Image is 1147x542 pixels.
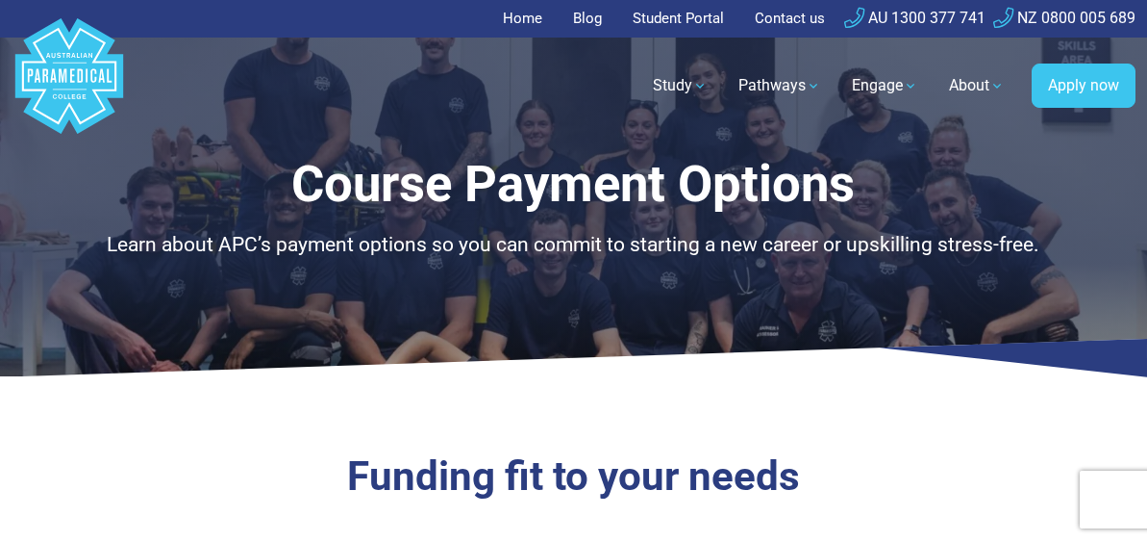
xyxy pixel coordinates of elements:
[96,230,1052,261] p: Learn about APC’s payment options so you can commit to starting a new career or upskilling stress...
[727,59,833,113] a: Pathways
[993,9,1135,27] a: NZ 0800 005 689
[641,59,719,113] a: Study
[96,452,1052,502] h3: Funding fit to your needs
[1032,64,1135,108] a: Apply now
[96,154,1052,215] h1: Course Payment Options
[12,38,127,135] a: Australian Paramedical College
[840,59,930,113] a: Engage
[937,59,1016,113] a: About
[844,9,985,27] a: AU 1300 377 741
